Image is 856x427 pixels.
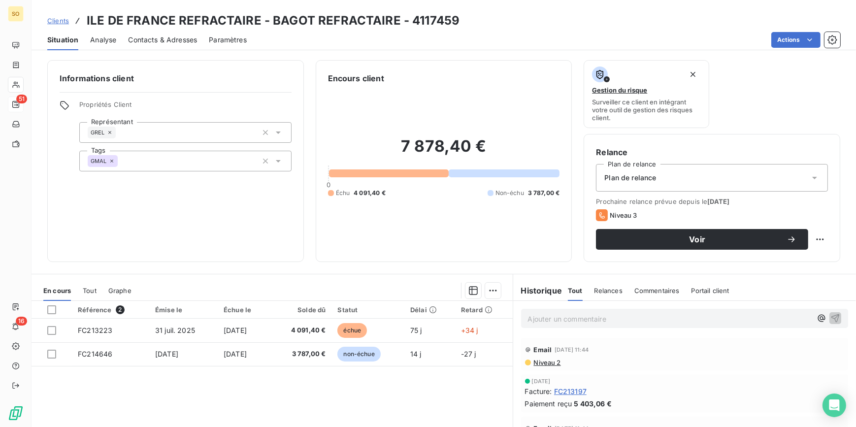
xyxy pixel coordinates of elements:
span: GMAL [91,158,107,164]
h2: 7 878,40 € [328,136,560,166]
button: Actions [771,32,821,48]
span: Propriétés Client [79,100,292,114]
span: 0 [327,181,330,189]
span: Relances [594,287,623,295]
span: 3 787,00 € [276,349,326,359]
span: FC213223 [78,326,112,334]
span: Échu [336,189,350,197]
button: Gestion du risqueSurveiller ce client en intégrant votre outil de gestion des risques client. [584,60,709,128]
span: 14 j [410,350,422,358]
span: Portail client [691,287,729,295]
span: 16 [16,317,27,326]
span: [DATE] [155,350,178,358]
span: 75 j [410,326,422,334]
a: Clients [47,16,69,26]
span: Plan de relance [604,173,656,183]
span: Paramètres [209,35,247,45]
span: Commentaires [634,287,680,295]
span: Contacts & Adresses [128,35,197,45]
span: Gestion du risque [592,86,647,94]
span: [DATE] 11:44 [555,347,589,353]
span: échue [337,323,367,338]
span: Tout [83,287,97,295]
span: FC213197 [554,386,587,396]
h6: Encours client [328,72,384,84]
span: [DATE] [224,350,247,358]
div: Échue le [224,306,264,314]
img: Logo LeanPay [8,405,24,421]
span: non-échue [337,347,380,361]
span: Situation [47,35,78,45]
span: 31 juil. 2025 [155,326,195,334]
span: Analyse [90,35,116,45]
span: 4 091,40 € [354,189,386,197]
div: Délai [410,306,449,314]
span: Niveau 2 [533,359,561,366]
span: Voir [608,235,787,243]
span: 51 [16,95,27,103]
span: 5 403,06 € [574,398,612,409]
button: Voir [596,229,808,250]
span: En cours [43,287,71,295]
span: Email [534,346,552,354]
h6: Relance [596,146,828,158]
span: Graphe [108,287,132,295]
h3: ILE DE FRANCE REFRACTAIRE - BAGOT REFRACTAIRE - 4117459 [87,12,460,30]
span: 2 [116,305,125,314]
span: +34 j [461,326,478,334]
div: Statut [337,306,398,314]
span: Surveiller ce client en intégrant votre outil de gestion des risques client. [592,98,700,122]
div: Solde dû [276,306,326,314]
div: Référence [78,305,143,314]
span: Non-échu [495,189,524,197]
div: SO [8,6,24,22]
span: [DATE] [707,197,729,205]
span: 4 091,40 € [276,326,326,335]
span: Tout [568,287,583,295]
h6: Historique [513,285,562,296]
span: Facture : [525,386,552,396]
span: Prochaine relance prévue depuis le [596,197,828,205]
span: [DATE] [532,378,551,384]
span: Paiement reçu [525,398,572,409]
span: GREL [91,130,105,135]
input: Ajouter une valeur [118,157,126,165]
div: Émise le [155,306,212,314]
span: -27 j [461,350,476,358]
span: Niveau 3 [610,211,637,219]
span: FC214646 [78,350,112,358]
h6: Informations client [60,72,292,84]
span: [DATE] [224,326,247,334]
div: Retard [461,306,507,314]
span: 3 787,00 € [528,189,560,197]
div: Open Intercom Messenger [823,394,846,417]
input: Ajouter une valeur [116,128,124,137]
span: Clients [47,17,69,25]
